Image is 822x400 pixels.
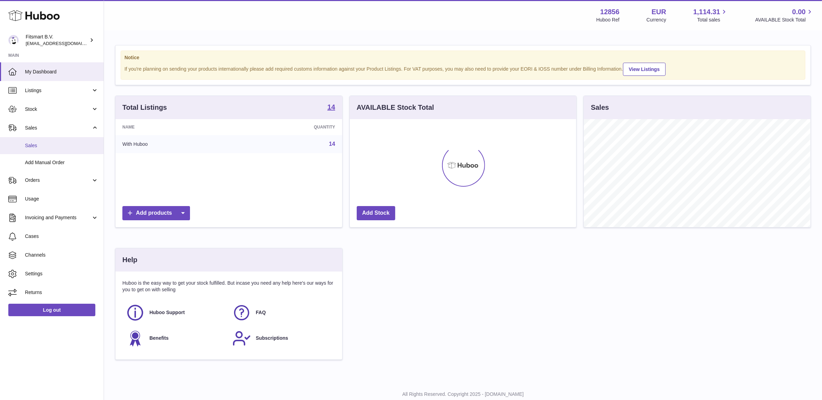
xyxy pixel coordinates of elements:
th: Quantity [235,119,342,135]
span: Listings [25,87,91,94]
span: Returns [25,289,98,296]
span: Orders [25,177,91,184]
a: Add Stock [357,206,395,220]
h3: Help [122,255,137,265]
span: FAQ [256,309,266,316]
strong: 12856 [600,7,620,17]
span: Subscriptions [256,335,288,341]
div: Currency [647,17,666,23]
div: Fitsmart B.V. [26,34,88,47]
strong: EUR [651,7,666,17]
span: 1,114.31 [693,7,720,17]
span: Settings [25,270,98,277]
span: Add Manual Order [25,159,98,166]
th: Name [115,119,235,135]
span: [EMAIL_ADDRESS][DOMAIN_NAME] [26,41,102,46]
a: Benefits [126,329,225,348]
a: Huboo Support [126,303,225,322]
span: 0.00 [792,7,806,17]
a: 14 [329,141,335,147]
a: 0.00 AVAILABLE Stock Total [755,7,814,23]
strong: Notice [124,54,802,61]
h3: Sales [591,103,609,112]
span: AVAILABLE Stock Total [755,17,814,23]
span: Channels [25,252,98,258]
span: Invoicing and Payments [25,214,91,221]
a: Add products [122,206,190,220]
span: Sales [25,142,98,149]
a: Log out [8,304,95,316]
span: Sales [25,125,91,131]
a: 1,114.31 Total sales [693,7,728,23]
p: Huboo is the easy way to get your stock fulfilled. But incase you need any help here's our ways f... [122,280,335,293]
span: Stock [25,106,91,113]
a: View Listings [623,63,666,76]
a: 14 [327,104,335,112]
strong: 14 [327,104,335,110]
span: Huboo Support [149,309,185,316]
span: Benefits [149,335,168,341]
a: FAQ [232,303,332,322]
div: Huboo Ref [596,17,620,23]
h3: Total Listings [122,103,167,112]
span: My Dashboard [25,69,98,75]
td: With Huboo [115,135,235,153]
a: Subscriptions [232,329,332,348]
div: If you're planning on sending your products internationally please add required customs informati... [124,62,802,76]
span: Total sales [697,17,728,23]
img: internalAdmin-12856@internal.huboo.com [8,35,19,45]
p: All Rights Reserved. Copyright 2025 - [DOMAIN_NAME] [110,391,816,398]
h3: AVAILABLE Stock Total [357,103,434,112]
span: Cases [25,233,98,240]
span: Usage [25,196,98,202]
